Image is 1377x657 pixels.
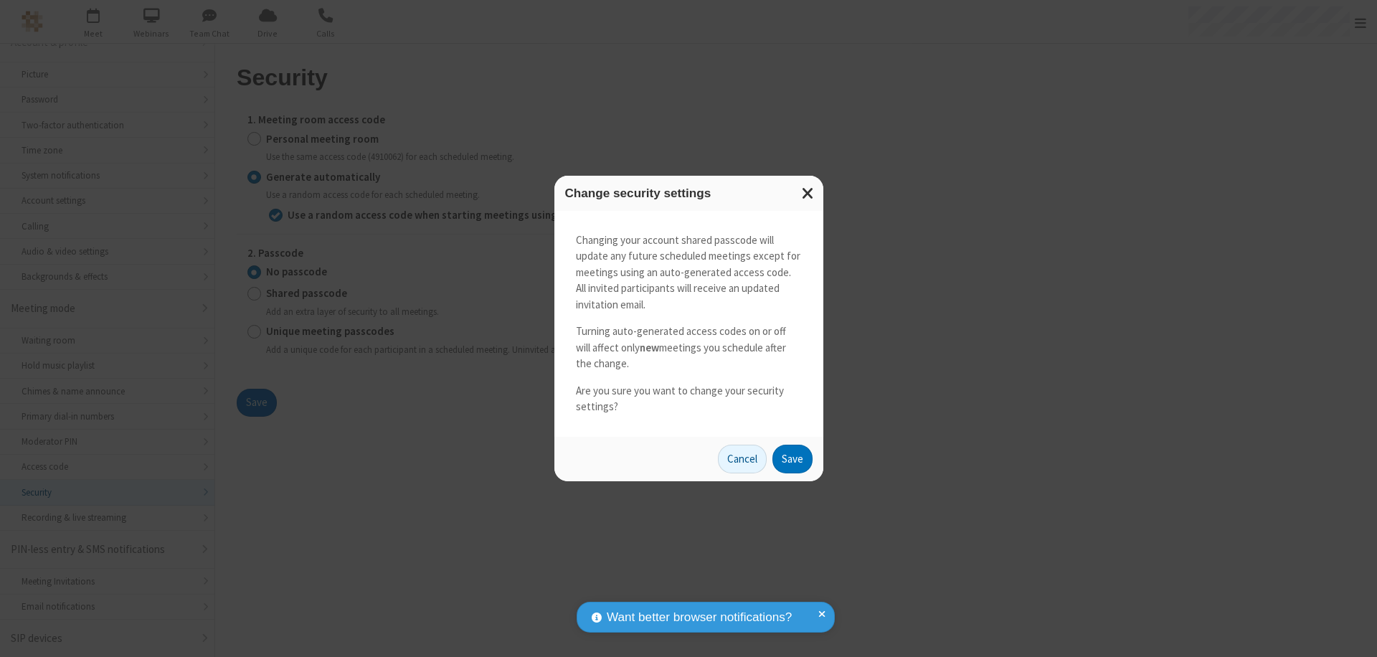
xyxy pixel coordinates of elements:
[565,186,813,200] h3: Change security settings
[576,323,802,372] p: Turning auto-generated access codes on or off will affect only meetings you schedule after the ch...
[576,232,802,313] p: Changing your account shared passcode will update any future scheduled meetings except for meetin...
[640,341,659,354] strong: new
[793,176,823,211] button: Close modal
[607,608,792,627] span: Want better browser notifications?
[718,445,767,473] button: Cancel
[772,445,813,473] button: Save
[576,383,802,415] p: Are you sure you want to change your security settings?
